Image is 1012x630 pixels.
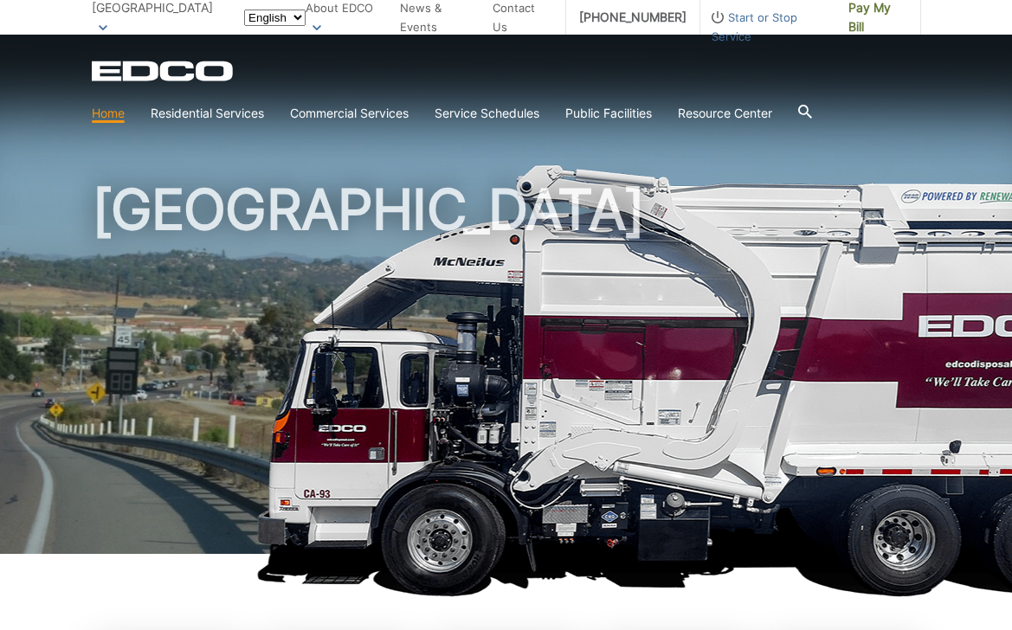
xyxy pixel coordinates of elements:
a: EDCD logo. Return to the homepage. [92,61,235,81]
a: Service Schedules [435,104,539,123]
a: Resource Center [678,104,772,123]
a: Public Facilities [565,104,652,123]
a: Home [92,104,125,123]
a: Residential Services [151,104,264,123]
select: Select a language [244,10,306,26]
a: Commercial Services [290,104,409,123]
h1: [GEOGRAPHIC_DATA] [92,182,921,562]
